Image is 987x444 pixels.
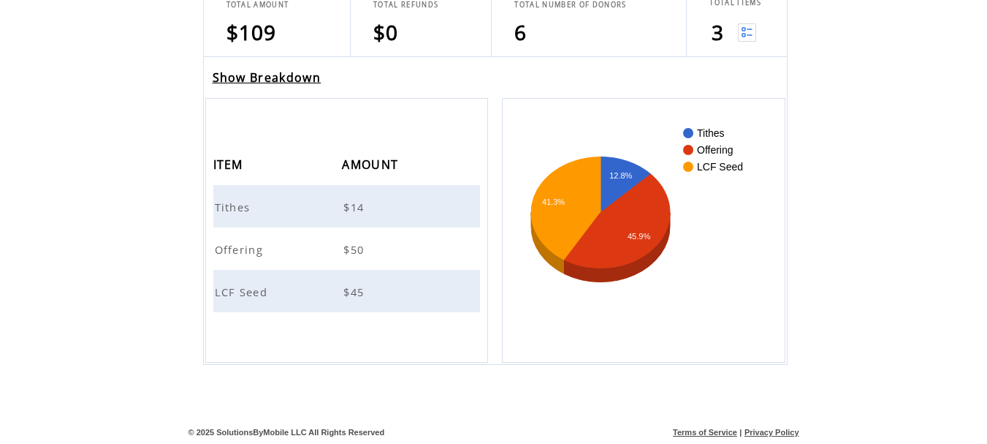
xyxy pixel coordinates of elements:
[697,161,743,173] text: LCF Seed
[188,428,385,437] span: © 2025 SolutionsByMobile LLC All Rights Reserved
[739,428,742,437] span: |
[215,241,267,255] a: Offering
[343,242,367,257] span: $50
[342,159,402,168] a: AMOUNT
[213,69,321,86] a: Show Breakdown
[525,121,762,340] svg: A chart.
[514,18,527,46] span: 6
[226,18,277,46] span: $109
[712,18,724,46] span: 3
[213,159,247,168] a: ITEM
[343,200,367,214] span: $14
[215,242,267,257] span: Offering
[744,428,799,437] a: Privacy Policy
[215,284,272,297] a: LCF Seed
[697,127,725,139] text: Tithes
[215,285,272,299] span: LCF Seed
[673,428,737,437] a: Terms of Service
[697,144,733,156] text: Offering
[373,18,399,46] span: $0
[213,153,247,180] span: ITEM
[542,197,565,206] text: 41.3%
[215,200,254,214] span: Tithes
[738,23,756,42] img: View list
[610,171,633,180] text: 12.8%
[342,153,402,180] span: AMOUNT
[343,285,367,299] span: $45
[215,199,254,212] a: Tithes
[628,232,650,241] text: 45.9%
